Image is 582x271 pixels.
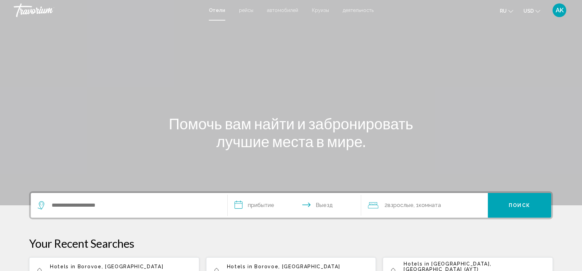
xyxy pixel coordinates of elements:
[361,193,488,218] button: Travelers: 2 adults, 0 children
[556,7,564,14] span: AK
[312,8,329,13] a: Круизы
[227,264,253,269] span: Hotels in
[500,8,507,14] span: ru
[78,264,164,269] span: Borovoe, [GEOGRAPHIC_DATA]
[523,6,540,16] button: Change currency
[414,201,441,210] span: , 1
[267,8,298,13] a: автомобилей
[404,261,429,267] span: Hotels in
[488,193,551,218] button: Поиск
[163,115,419,150] h1: Помочь вам найти и забронировать лучшие места в мире.
[14,3,202,17] a: Travorium
[254,264,340,269] span: Borovoe, [GEOGRAPHIC_DATA]
[523,8,534,14] span: USD
[239,8,253,13] a: рейсы
[31,193,551,218] div: Search widget
[343,8,374,13] a: деятельность
[209,8,225,13] a: Отели
[228,193,361,218] button: Check in and out dates
[509,203,530,208] span: Поиск
[551,3,568,17] button: User Menu
[419,202,441,208] span: Комната
[388,202,414,208] span: Взрослые
[29,236,553,250] p: Your Recent Searches
[50,264,76,269] span: Hotels in
[384,201,414,210] span: 2
[500,6,513,16] button: Change language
